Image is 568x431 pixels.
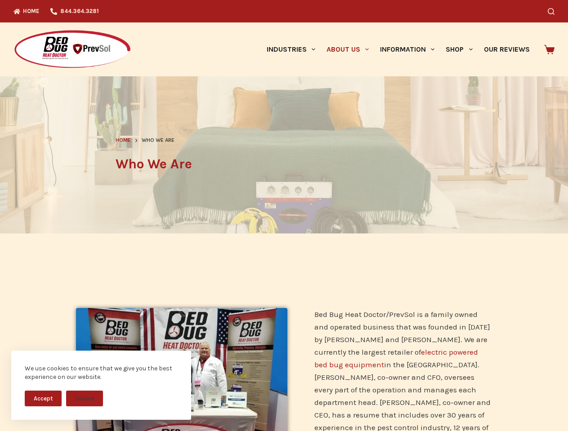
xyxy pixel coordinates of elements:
span: Home [116,137,131,143]
button: Search [548,8,555,15]
a: Home [116,136,131,145]
nav: Primary [261,22,535,76]
div: We use cookies to ensure that we give you the best experience on our website. [25,364,178,382]
button: Open LiveChat chat widget [7,4,34,31]
a: Information [375,22,440,76]
button: Accept [25,391,62,406]
a: Our Reviews [478,22,535,76]
span: Who We Are [142,136,174,145]
a: Shop [440,22,478,76]
img: Prevsol/Bed Bug Heat Doctor [13,30,131,70]
a: About Us [321,22,374,76]
button: Decline [66,391,103,406]
a: Industries [261,22,321,76]
h1: Who We Are [116,154,453,174]
a: electric powered bed bug equipment [314,347,478,369]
